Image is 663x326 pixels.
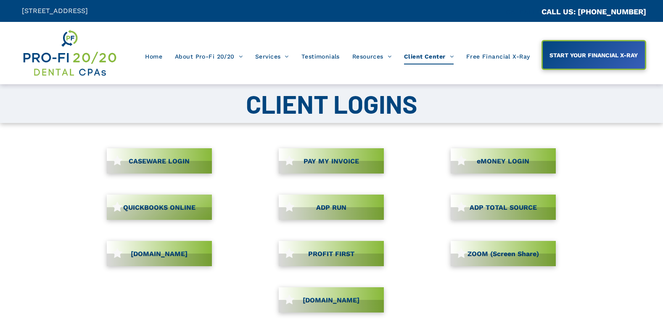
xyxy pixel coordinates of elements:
a: CALL US: [PHONE_NUMBER] [541,7,646,16]
span: QUICKBOOKS ONLINE [120,199,198,216]
a: PROFIT FIRST [279,241,384,266]
span: ZOOM (Screen Share) [465,246,542,262]
a: QUICKBOOKS ONLINE [107,195,212,220]
a: Client Center [398,48,460,64]
a: Home [139,48,169,64]
a: Resources [346,48,398,64]
span: [STREET_ADDRESS] [22,7,88,15]
span: CLIENT LOGINS [246,88,417,119]
a: [DOMAIN_NAME] [107,241,212,266]
span: [DOMAIN_NAME] [128,246,190,262]
span: START YOUR FINANCIAL X-RAY [547,48,641,63]
a: START YOUR FINANCIAL X-RAY [541,40,647,70]
span: eMONEY LOGIN [474,153,532,169]
span: [DOMAIN_NAME] [300,292,362,308]
span: ADP RUN [313,199,349,216]
span: ADP TOTAL SOURCE [467,199,540,216]
span: PAY MY INVOICE [301,153,362,169]
a: [DOMAIN_NAME] [279,287,384,313]
a: Free Financial X-Ray [460,48,536,64]
a: ADP RUN [279,195,384,220]
a: eMONEY LOGIN [451,148,556,174]
a: PAY MY INVOICE [279,148,384,174]
a: CASEWARE LOGIN [107,148,212,174]
a: Services [249,48,295,64]
a: ADP TOTAL SOURCE [451,195,556,220]
a: ZOOM (Screen Share) [451,241,556,266]
a: Testimonials [295,48,346,64]
span: CA::CALLC [506,8,541,16]
a: About Pro-Fi 20/20 [169,48,249,64]
span: PROFIT FIRST [305,246,357,262]
img: Get Dental CPA Consulting, Bookkeeping, & Bank Loans [22,28,117,78]
span: CASEWARE LOGIN [126,153,193,169]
